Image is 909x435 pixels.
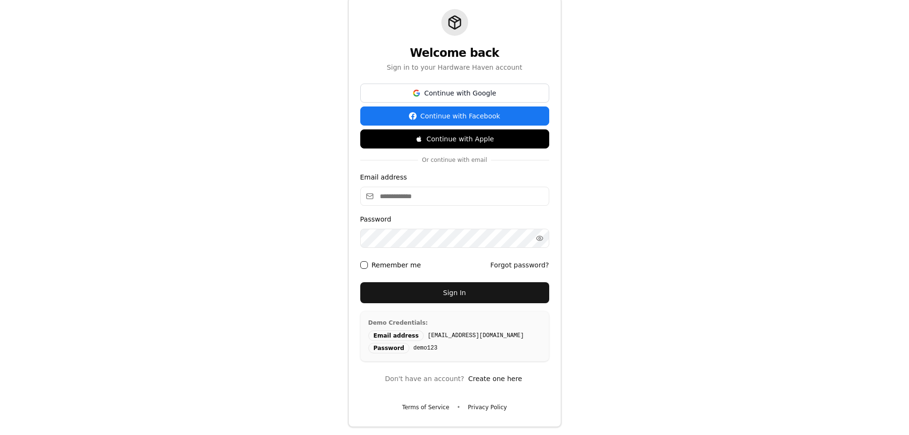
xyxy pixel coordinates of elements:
[491,255,549,275] button: Forgot password?
[468,400,507,415] button: Privacy Policy
[428,332,524,340] code: [EMAIL_ADDRESS][DOMAIN_NAME]
[457,403,460,411] span: •
[360,106,549,126] button: Continue with Facebook
[402,400,449,415] button: Terms of Service
[368,343,410,353] div: Password
[385,375,466,382] span: Don't have an account?
[466,369,524,388] button: Create one here
[372,260,421,270] label: Remember me
[418,156,491,164] span: Or continue with email
[360,215,391,223] label: Password
[368,319,541,327] p: Demo Credentials:
[360,282,549,303] button: Sign In
[360,84,549,103] button: Continue with Google
[368,330,424,341] div: Email address
[360,45,549,61] div: Welcome back
[360,63,549,72] p: Sign in to your Hardware Haven account
[360,173,407,181] label: Email address
[413,344,437,352] code: demo123
[360,129,549,149] button: Continue with Apple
